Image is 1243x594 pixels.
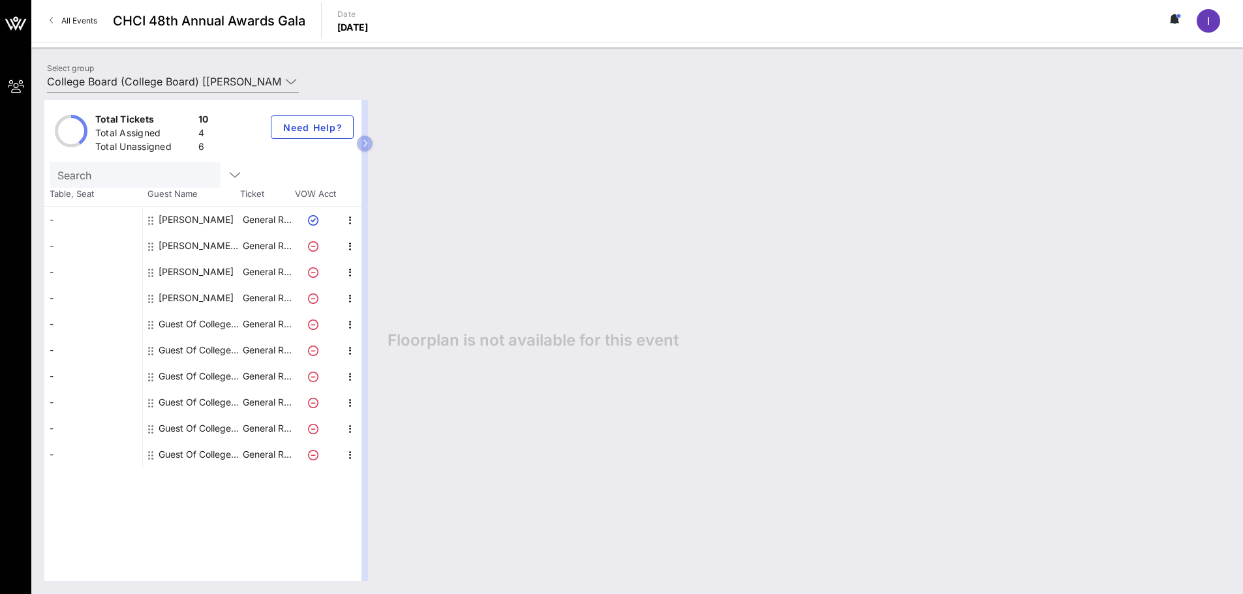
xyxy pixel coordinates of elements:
[337,21,369,34] p: [DATE]
[44,188,142,201] span: Table, Seat
[95,126,193,143] div: Total Assigned
[44,441,142,468] div: -
[159,259,234,285] div: Richard Velazquez
[241,285,293,311] p: General R…
[388,331,679,350] span: Floorplan is not available for this event
[44,337,142,363] div: -
[337,8,369,21] p: Date
[142,188,240,201] span: Guest Name
[44,285,142,311] div: -
[113,11,305,31] span: CHCI 48th Annual Awards Gala
[241,233,293,259] p: General R…
[198,126,209,143] div: 4
[44,363,142,389] div: -
[241,441,293,468] p: General R…
[159,389,241,415] div: Guest Of College Board
[241,389,293,415] p: General R…
[241,415,293,441] p: General R…
[44,259,142,285] div: -
[159,415,241,441] div: Guest Of College Board
[159,233,241,259] div: Jamila M Shabazz Brathwaite
[159,311,241,337] div: Guest Of College Board
[95,113,193,129] div: Total Tickets
[241,259,293,285] p: General R…
[42,10,105,31] a: All Events
[159,363,241,389] div: Guest Of College Board
[44,389,142,415] div: -
[241,363,293,389] p: General R…
[241,337,293,363] p: General R…
[47,63,94,73] label: Select group
[159,337,241,363] div: Guest Of College Board
[198,140,209,156] div: 6
[44,233,142,259] div: -
[240,188,292,201] span: Ticket
[159,207,234,233] div: Ismael Ayala
[95,140,193,156] div: Total Unassigned
[44,207,142,233] div: -
[1207,14,1210,27] span: I
[271,115,354,139] button: Need Help?
[44,415,142,441] div: -
[159,285,234,311] div: Valerie Pereyra
[44,311,142,337] div: -
[1197,9,1220,33] div: I
[292,188,338,201] span: VOW Acct
[241,207,293,233] p: General R…
[198,113,209,129] div: 10
[61,16,97,25] span: All Events
[159,441,241,468] div: Guest Of College Board
[282,122,343,133] span: Need Help?
[241,311,293,337] p: General R…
